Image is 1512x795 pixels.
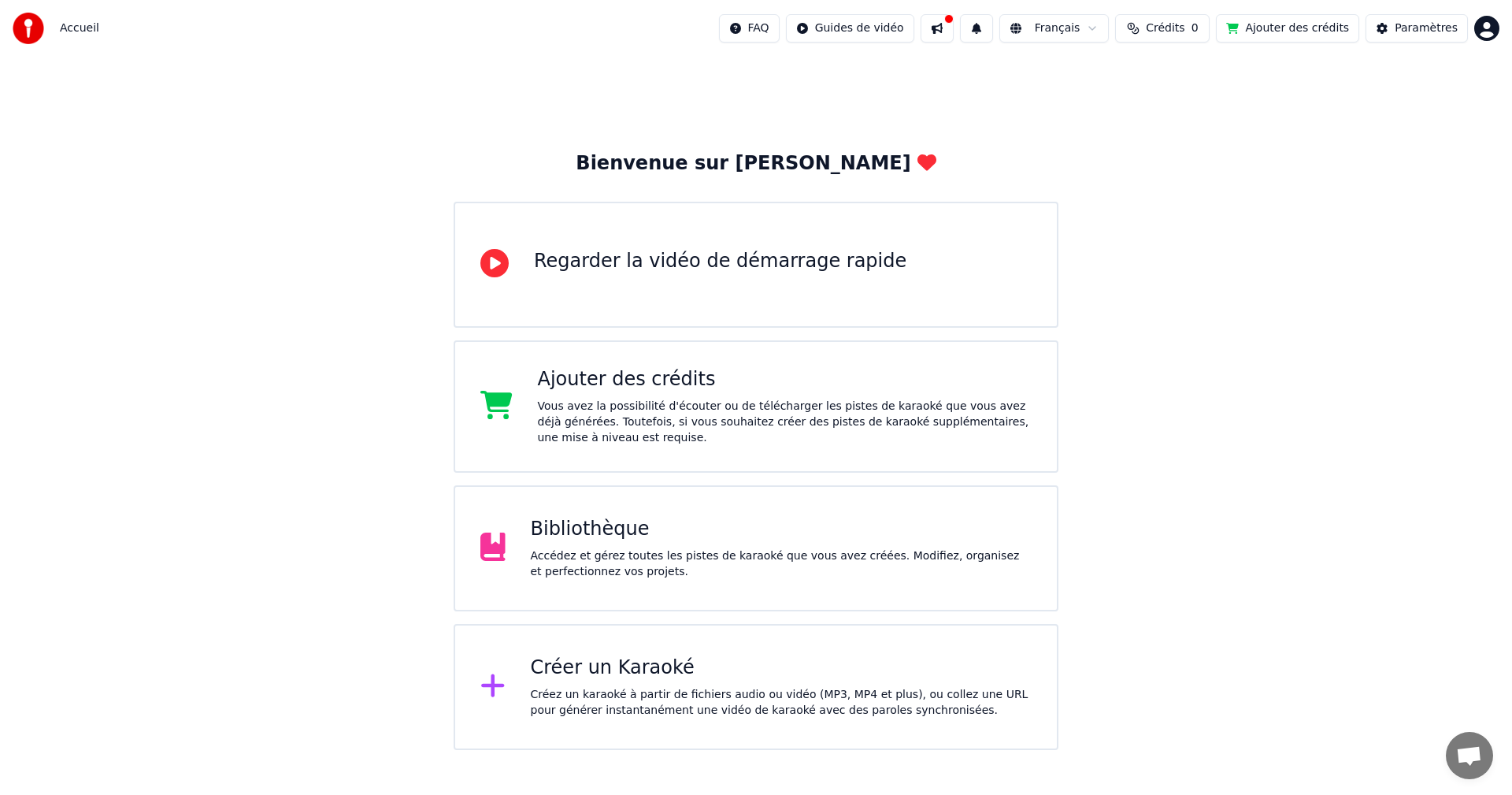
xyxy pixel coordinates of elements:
[1115,14,1210,43] button: Crédits0
[531,517,1032,542] div: Bibliothèque
[576,151,936,176] div: Bienvenue sur [PERSON_NAME]
[786,14,914,43] button: Guides de vidéo
[531,548,1032,580] div: Accédez et gérez toutes les pistes de karaoké que vous avez créées. Modifiez, organisez et perfec...
[1216,14,1359,43] button: Ajouter des crédits
[531,687,1032,719] div: Créez un karaoké à partir de fichiers audio ou vidéo (MP3, MP4 et plus), ou collez une URL pour g...
[1366,14,1468,43] button: Paramètres
[538,367,1032,392] div: Ajouter des crédits
[13,13,44,44] img: youka
[719,14,780,43] button: FAQ
[534,249,906,274] div: Regarder la vidéo de démarrage rapide
[1191,20,1199,36] span: 0
[531,656,1032,681] div: Créer un Karaoké
[1446,732,1493,779] div: Ouvrir le chat
[60,20,99,36] nav: breadcrumb
[1395,20,1458,36] div: Paramètres
[1146,20,1184,36] span: Crédits
[538,399,1032,446] div: Vous avez la possibilité d'écouter ou de télécharger les pistes de karaoké que vous avez déjà gén...
[60,20,99,36] span: Accueil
